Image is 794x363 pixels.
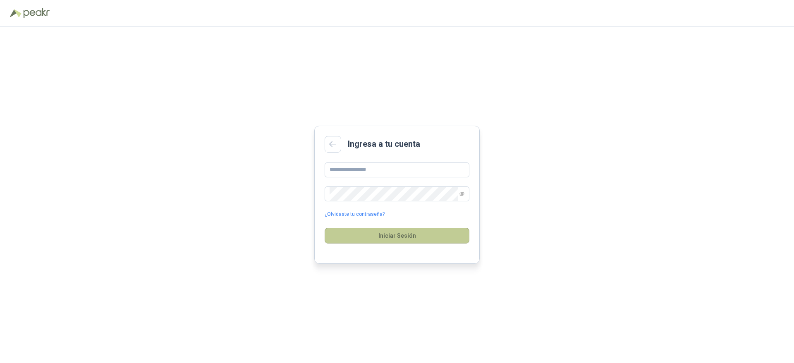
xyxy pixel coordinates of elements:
[459,191,464,196] span: eye-invisible
[10,9,22,17] img: Logo
[23,8,50,18] img: Peakr
[325,210,385,218] a: ¿Olvidaste tu contraseña?
[348,138,420,150] h2: Ingresa a tu cuenta
[325,228,469,244] button: Iniciar Sesión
